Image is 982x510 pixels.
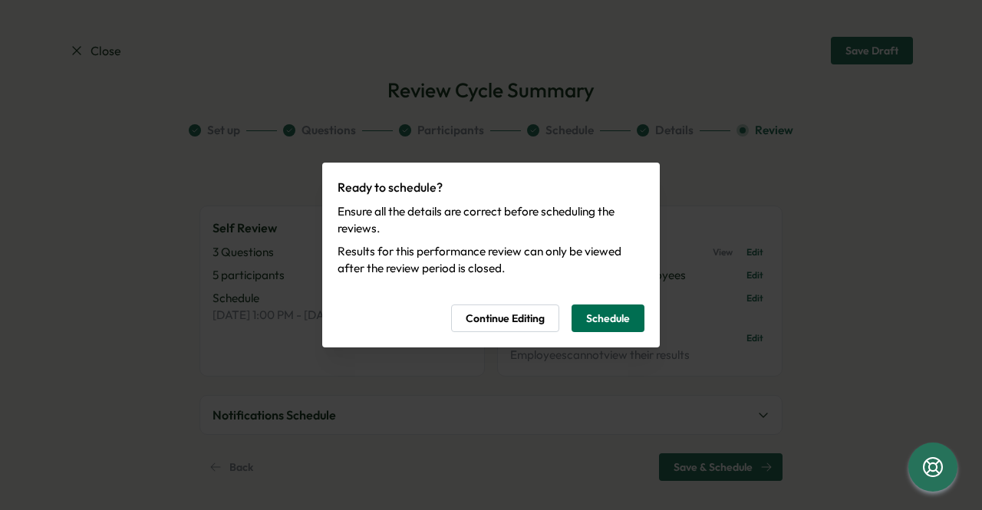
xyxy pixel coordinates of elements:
[572,304,644,332] button: Schedule
[466,305,545,331] span: Continue Editing
[586,305,630,331] span: Schedule
[451,304,559,332] button: Continue Editing
[338,203,644,237] span: Ensure all the details are correct before scheduling the reviews.
[338,243,644,277] span: Results for this performance review can only be viewed after the review period is closed.
[338,179,443,195] span: Ready to schedule?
